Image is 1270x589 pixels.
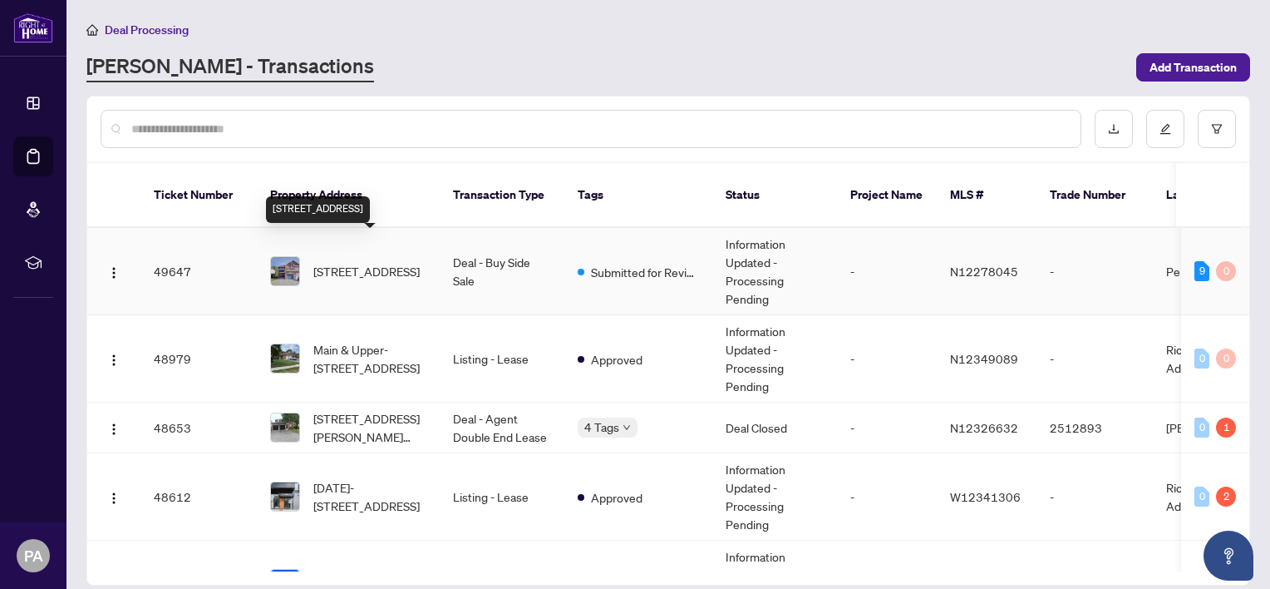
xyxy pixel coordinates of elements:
[313,262,420,280] span: [STREET_ADDRESS]
[1159,123,1171,135] span: edit
[1216,349,1236,369] div: 0
[837,163,937,228] th: Project Name
[1136,53,1250,82] button: Add Transaction
[564,163,712,228] th: Tags
[313,478,426,515] span: [DATE]-[STREET_ADDRESS]
[266,196,370,223] div: [STREET_ADDRESS]
[440,228,564,315] td: Deal - Buy Side Sale
[107,266,121,280] img: Logo
[950,489,1021,504] span: W12341306
[950,420,1018,435] span: N12326632
[140,453,257,541] td: 48612
[86,52,374,82] a: [PERSON_NAME] - Transactions
[313,340,426,377] span: Main & Upper-[STREET_ADDRESS]
[140,228,257,315] td: 49647
[86,24,98,36] span: home
[1204,531,1253,581] button: Open asap
[257,163,440,228] th: Property Address
[623,423,631,432] span: down
[140,163,257,228] th: Ticket Number
[1216,487,1236,507] div: 2
[1036,453,1153,541] td: -
[1108,123,1120,135] span: download
[950,264,1018,279] span: N12278045
[24,544,43,567] span: PA
[440,403,564,453] td: Deal - Agent Double End Lease
[271,413,299,442] img: thumbnail-img
[591,488,642,507] span: Approved
[712,163,837,228] th: Status
[107,354,121,367] img: Logo
[837,228,937,315] td: -
[1194,487,1209,507] div: 0
[271,344,299,373] img: thumbnail-img
[712,403,837,453] td: Deal Closed
[1149,54,1237,81] span: Add Transaction
[313,409,426,446] span: [STREET_ADDRESS][PERSON_NAME][PERSON_NAME]
[440,163,564,228] th: Transaction Type
[837,403,937,453] td: -
[937,163,1036,228] th: MLS #
[950,351,1018,366] span: N12349089
[1211,123,1223,135] span: filter
[101,258,127,285] button: Logo
[140,315,257,403] td: 48979
[591,350,642,369] span: Approved
[1036,315,1153,403] td: -
[107,423,121,436] img: Logo
[101,414,127,441] button: Logo
[140,403,257,453] td: 48653
[271,257,299,285] img: thumbnail-img
[440,453,564,541] td: Listing - Lease
[712,315,837,403] td: Information Updated - Processing Pending
[1198,110,1236,148] button: filter
[1146,110,1184,148] button: edit
[712,228,837,315] td: Information Updated - Processing Pending
[101,483,127,510] button: Logo
[837,315,937,403] td: -
[1095,110,1133,148] button: download
[591,263,699,281] span: Submitted for Review
[1216,261,1236,281] div: 0
[1036,403,1153,453] td: 2512893
[1036,228,1153,315] td: -
[1194,418,1209,438] div: 0
[1036,163,1153,228] th: Trade Number
[13,12,53,43] img: logo
[712,453,837,541] td: Information Updated - Processing Pending
[1194,349,1209,369] div: 0
[271,483,299,511] img: thumbnail-img
[107,492,121,505] img: Logo
[440,315,564,403] td: Listing - Lease
[101,345,127,372] button: Logo
[1194,261,1209,281] div: 9
[837,453,937,541] td: -
[584,418,619,437] span: 4 Tags
[105,22,189,37] span: Deal Processing
[1216,418,1236,438] div: 1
